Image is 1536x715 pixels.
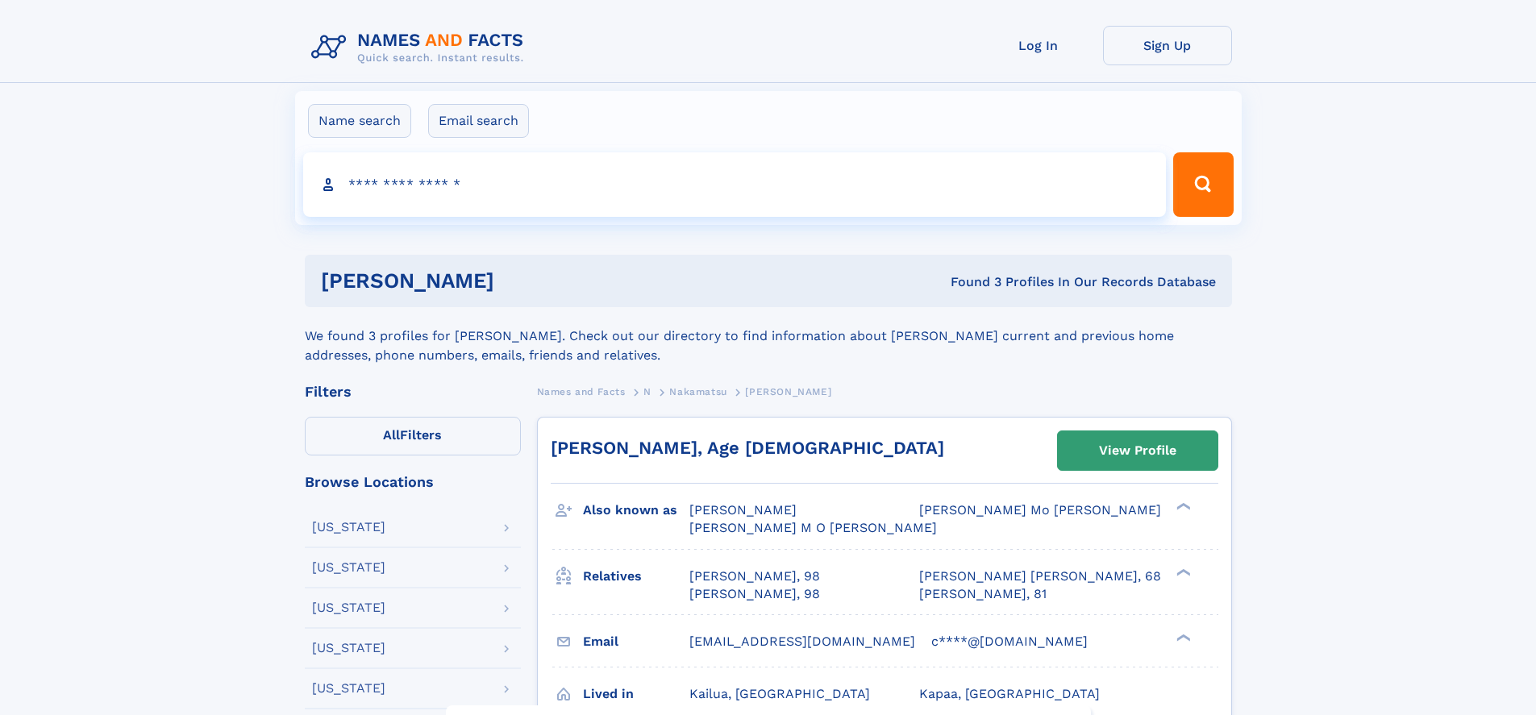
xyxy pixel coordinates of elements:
div: Browse Locations [305,475,521,489]
a: [PERSON_NAME], 98 [689,567,820,585]
a: [PERSON_NAME], 98 [689,585,820,603]
div: [US_STATE] [312,601,385,614]
span: [PERSON_NAME] Mo [PERSON_NAME] [919,502,1161,518]
a: [PERSON_NAME] [PERSON_NAME], 68 [919,567,1161,585]
div: Filters [305,385,521,399]
div: ❯ [1172,501,1192,512]
div: ❯ [1172,632,1192,642]
div: [US_STATE] [312,642,385,655]
span: [EMAIL_ADDRESS][DOMAIN_NAME] [689,634,915,649]
a: Log In [974,26,1103,65]
span: N [643,386,651,397]
button: Search Button [1173,152,1233,217]
a: [PERSON_NAME], Age [DEMOGRAPHIC_DATA] [551,438,944,458]
img: Logo Names and Facts [305,26,537,69]
span: [PERSON_NAME] M O [PERSON_NAME] [689,520,937,535]
h3: Email [583,628,689,655]
a: View Profile [1058,431,1218,470]
span: Kailua, [GEOGRAPHIC_DATA] [689,686,870,701]
a: Sign Up [1103,26,1232,65]
a: Names and Facts [537,381,626,401]
div: [US_STATE] [312,561,385,574]
span: Kapaa, [GEOGRAPHIC_DATA] [919,686,1100,701]
h3: Relatives [583,563,689,590]
div: [US_STATE] [312,682,385,695]
span: [PERSON_NAME] [689,502,797,518]
h3: Also known as [583,497,689,524]
h3: Lived in [583,680,689,708]
div: ❯ [1172,567,1192,577]
div: [US_STATE] [312,521,385,534]
span: All [383,427,400,443]
label: Filters [305,417,521,455]
label: Email search [428,104,529,138]
h1: [PERSON_NAME] [321,271,722,291]
input: search input [303,152,1167,217]
div: Found 3 Profiles In Our Records Database [722,273,1216,291]
a: N [643,381,651,401]
div: We found 3 profiles for [PERSON_NAME]. Check out our directory to find information about [PERSON_... [305,307,1232,365]
span: [PERSON_NAME] [745,386,831,397]
div: View Profile [1099,432,1176,469]
a: Nakamatsu [669,381,726,401]
a: [PERSON_NAME], 81 [919,585,1047,603]
label: Name search [308,104,411,138]
span: Nakamatsu [669,386,726,397]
